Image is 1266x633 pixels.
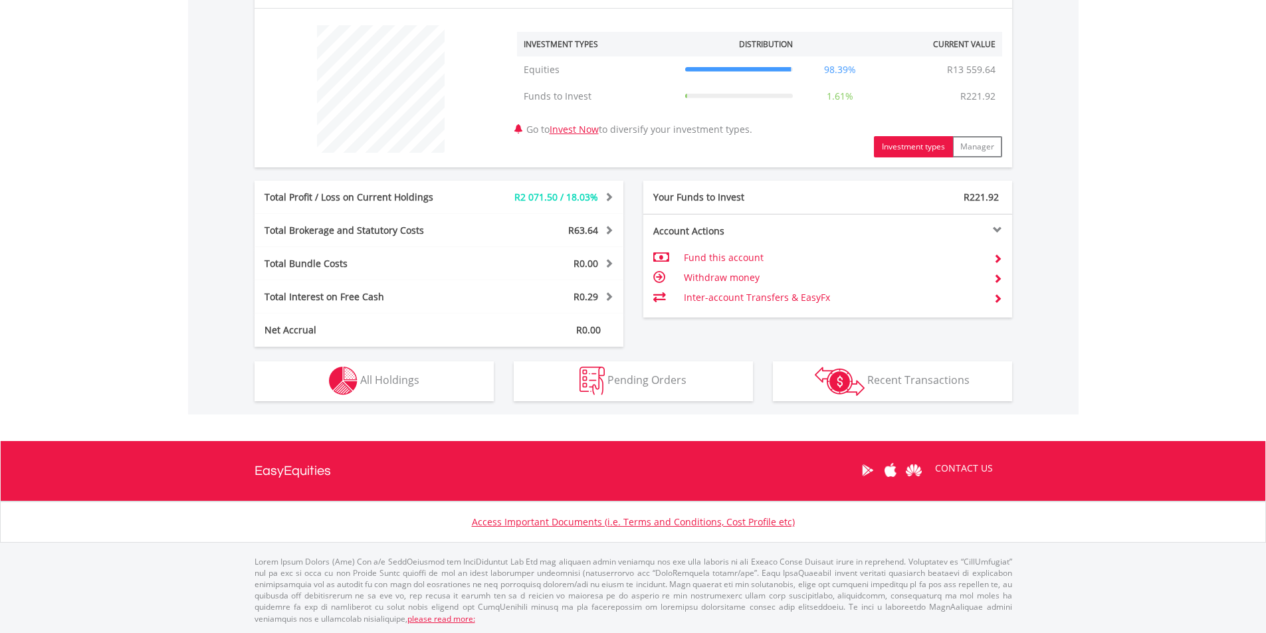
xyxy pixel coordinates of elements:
[773,361,1012,401] button: Recent Transactions
[879,450,902,491] a: Apple
[517,56,679,83] td: Equities
[881,32,1002,56] th: Current Value
[739,39,793,50] div: Distribution
[514,361,753,401] button: Pending Orders
[580,367,605,395] img: pending_instructions-wht.png
[576,323,601,336] span: R0.00
[514,191,598,203] span: R2 071.50 / 18.03%
[643,191,828,204] div: Your Funds to Invest
[574,257,598,270] span: R0.00
[684,248,982,268] td: Fund this account
[964,191,999,203] span: R221.92
[799,83,881,110] td: 1.61%
[902,450,926,491] a: Huawei
[472,515,795,528] a: Access Important Documents (i.e. Terms and Conditions, Cost Profile etc)
[867,373,970,387] span: Recent Transactions
[926,450,1002,487] a: CONTACT US
[255,556,1012,624] p: Lorem Ipsum Dolors (Ame) Con a/e SeddOeiusmod tem InciDiduntut Lab Etd mag aliquaen admin veniamq...
[607,373,686,387] span: Pending Orders
[574,290,598,303] span: R0.29
[954,83,1002,110] td: R221.92
[568,224,598,236] span: R63.64
[407,613,475,624] a: please read more:
[684,288,982,308] td: Inter-account Transfers & EasyFx
[255,290,470,304] div: Total Interest on Free Cash
[329,367,358,395] img: holdings-wht.png
[643,225,828,238] div: Account Actions
[255,224,470,237] div: Total Brokerage and Statutory Costs
[684,268,982,288] td: Withdraw money
[550,123,599,136] a: Invest Now
[360,373,419,387] span: All Holdings
[255,191,470,204] div: Total Profit / Loss on Current Holdings
[517,83,679,110] td: Funds to Invest
[255,323,470,337] div: Net Accrual
[255,257,470,270] div: Total Bundle Costs
[952,136,1002,157] button: Manager
[874,136,953,157] button: Investment types
[856,450,879,491] a: Google Play
[255,361,494,401] button: All Holdings
[799,56,881,83] td: 98.39%
[940,56,1002,83] td: R13 559.64
[815,367,865,396] img: transactions-zar-wht.png
[255,441,331,501] a: EasyEquities
[517,32,679,56] th: Investment Types
[507,19,1012,157] div: Go to to diversify your investment types.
